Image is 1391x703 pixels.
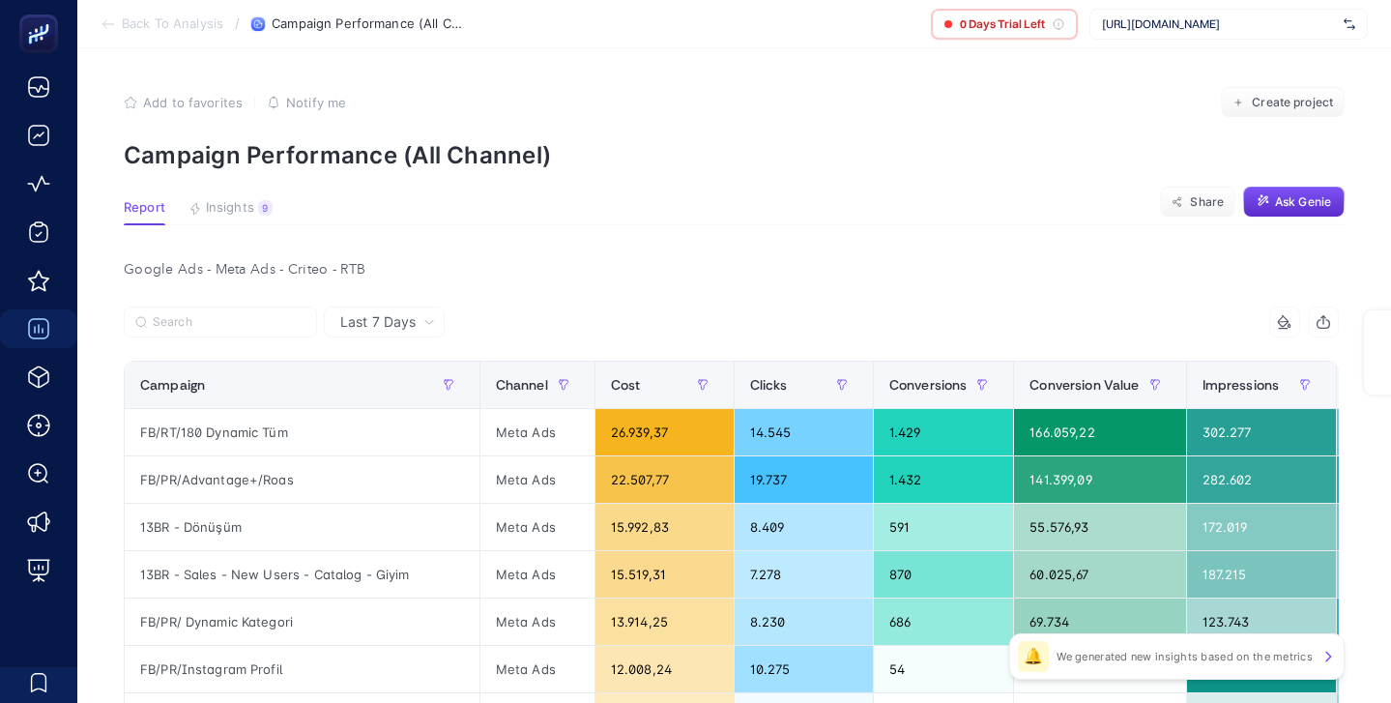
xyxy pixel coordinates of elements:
span: / [235,15,240,31]
button: Ask Genie [1243,187,1345,218]
button: Create project [1221,87,1345,118]
span: [URL][DOMAIN_NAME] [1102,16,1336,32]
div: Meta Ads [480,599,594,645]
div: 22.507,77 [595,456,734,503]
div: 15.992,83 [595,504,734,550]
div: 591 [874,504,1014,550]
div: Google Ads - Meta Ads - Criteo - RTB [108,256,1354,283]
div: 686 [874,599,1014,645]
button: Add to favorites [124,95,243,110]
span: Last 7 Days [340,312,416,332]
span: Campaign Performance (All Channel) [272,16,465,32]
div: 13.914,25 [595,599,734,645]
div: 15.519,31 [595,551,734,598]
div: Meta Ads [480,456,594,503]
div: 55.576,93 [1014,504,1185,550]
img: svg%3e [1344,15,1355,34]
div: Meta Ads [480,409,594,455]
span: Share [1190,194,1224,210]
div: 14.545 [735,409,873,455]
p: We generated new insights based on the metrics [1057,649,1313,664]
div: 1.429 [874,409,1014,455]
div: 8.230 [735,599,873,645]
div: 166.059,22 [1014,409,1185,455]
div: 870 [874,551,1014,598]
div: FB/PR/ Dynamic Kategori [125,599,479,645]
div: 141.399,09 [1014,456,1185,503]
div: 13BR - Sales - New Users - Catalog - Giyim [125,551,479,598]
div: 8.409 [735,504,873,550]
span: Insights [206,200,254,216]
span: Create project [1252,95,1333,110]
p: Campaign Performance (All Channel) [124,141,1345,169]
div: 54 [874,646,1014,692]
div: 🔔 [1018,641,1049,672]
div: 172.019 [1187,504,1337,550]
span: Conversions [889,377,968,393]
span: Report [124,200,165,216]
div: 26.939,37 [595,409,734,455]
span: Channel [496,377,548,393]
button: Notify me [267,95,346,110]
div: 12.008,24 [595,646,734,692]
div: Meta Ads [480,646,594,692]
span: Ask Genie [1275,194,1331,210]
span: Add to favorites [143,95,243,110]
div: Meta Ads [480,551,594,598]
div: 123.743 [1187,599,1337,645]
div: 282.602 [1187,456,1337,503]
div: 19.737 [735,456,873,503]
div: 7.278 [735,551,873,598]
div: 1.432 [874,456,1014,503]
div: Meta Ads [480,504,594,550]
span: Campaign [140,377,205,393]
div: 187.215 [1187,551,1337,598]
div: 13BR - Dönüşüm [125,504,479,550]
button: Share [1160,187,1235,218]
span: Clicks [750,377,788,393]
span: Conversion Value [1029,377,1139,393]
span: Notify me [286,95,346,110]
span: Impressions [1203,377,1280,393]
div: FB/PR/Instagram Profil [125,646,479,692]
div: FB/RT/180 Dynamic Tüm [125,409,479,455]
div: 9 [258,200,273,216]
div: 60.025,67 [1014,551,1185,598]
span: Back To Analysis [122,16,223,32]
input: Search [153,315,305,330]
div: 302.277 [1187,409,1337,455]
div: 69.734 [1014,599,1185,645]
div: FB/PR/Advantage+/Roas [125,456,479,503]
span: 0 Days Trial Left [960,16,1045,32]
div: 10.275 [735,646,873,692]
span: Cost [611,377,641,393]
